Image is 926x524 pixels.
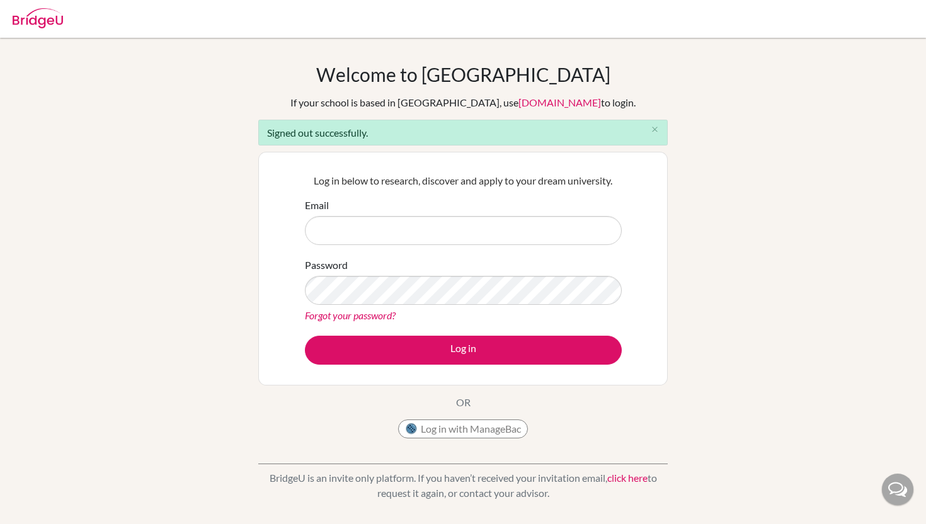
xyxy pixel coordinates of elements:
[305,198,329,213] label: Email
[290,95,636,110] div: If your school is based in [GEOGRAPHIC_DATA], use to login.
[650,125,660,134] i: close
[305,258,348,273] label: Password
[518,96,601,108] a: [DOMAIN_NAME]
[316,63,610,86] h1: Welcome to [GEOGRAPHIC_DATA]
[607,472,648,484] a: click here
[305,173,622,188] p: Log in below to research, discover and apply to your dream university.
[305,336,622,365] button: Log in
[456,395,471,410] p: OR
[305,309,396,321] a: Forgot your password?
[642,120,667,139] button: Close
[13,8,63,28] img: Bridge-U
[258,120,668,145] div: Signed out successfully.
[398,419,528,438] button: Log in with ManageBac
[258,470,668,501] p: BridgeU is an invite only platform. If you haven’t received your invitation email, to request it ...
